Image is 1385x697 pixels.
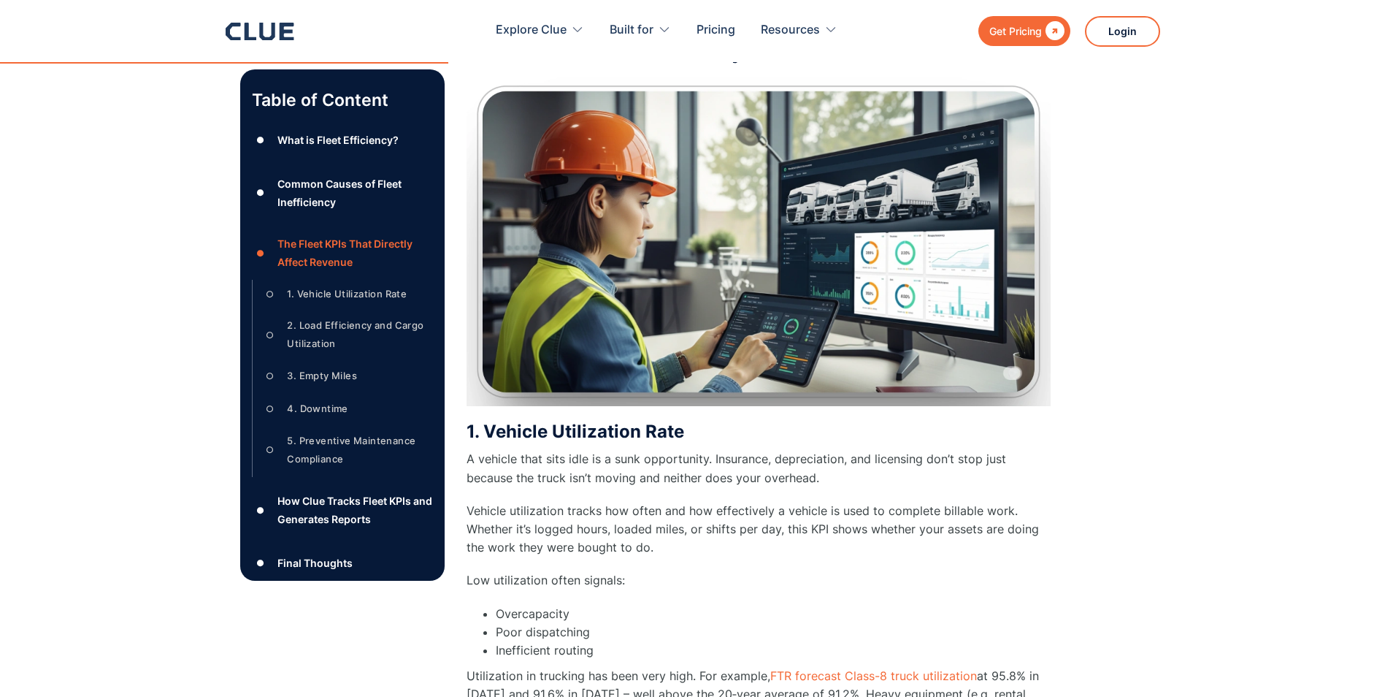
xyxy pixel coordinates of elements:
a: Login [1085,16,1160,47]
div: ○ [261,324,279,346]
div: Resources [761,7,837,53]
div: ○ [261,283,279,305]
div: Explore Clue [496,7,567,53]
div: Get Pricing [989,22,1042,40]
a: ●What is Fleet Efficiency? [252,129,433,151]
a: Get Pricing [978,16,1070,46]
div: ○ [261,365,279,387]
p: Vehicle utilization tracks how often and how effectively a vehicle is used to complete billable w... [467,502,1051,557]
p: A vehicle that sits idle is a sunk opportunity. Insurance, depreciation, and licensing don’t stop... [467,450,1051,487]
img: Woman in hard hat reviewing fleet performance data on tablet and monitor in a modern office. [467,77,1051,406]
a: Pricing [697,7,735,53]
a: ○4. Downtime [261,398,433,420]
p: Table of Content [252,88,433,112]
div: ● [252,182,269,204]
h2: The Fleet KPIs That Directly Affect Revenue [467,39,1051,63]
div: 3. Empty Miles [287,367,357,385]
a: ●How Clue Tracks Fleet KPIs and Generates Reports [252,492,433,528]
div: What is Fleet Efficiency? [277,131,399,149]
p: Low utilization often signals: [467,571,1051,590]
div: Common Causes of Fleet Inefficiency [277,175,432,211]
a: ○5. Preventive Maintenance Compliance [261,432,433,468]
div: ● [252,129,269,151]
div: ● [252,552,269,574]
div: 1. Vehicle Utilization Rate [287,285,407,303]
a: ●Common Causes of Fleet Inefficiency [252,175,433,211]
a: ○1. Vehicle Utilization Rate [261,283,433,305]
li: Inefficient routing [496,641,1051,660]
a: ●The Fleet KPIs That Directly Affect Revenue [252,235,433,271]
li: Overcapacity [496,605,1051,623]
li: Poor dispatching [496,623,1051,641]
a: ○3. Empty Miles [261,365,433,387]
div: Explore Clue [496,7,584,53]
div:  [1042,22,1064,40]
div: Resources [761,7,820,53]
div: ○ [261,439,279,461]
a: ○2. Load Efficiency and Cargo Utilization [261,316,433,353]
h3: 1. Vehicle Utilization Rate [467,421,1051,443]
a: ●Final Thoughts [252,552,433,574]
div: The Fleet KPIs That Directly Affect Revenue [277,235,432,271]
div: 4. Downtime [287,400,348,418]
div: ○ [261,398,279,420]
div: ● [252,243,269,264]
div: 2. Load Efficiency and Cargo Utilization [287,316,432,353]
div: ● [252,500,269,522]
div: 5. Preventive Maintenance Compliance [287,432,432,468]
a: FTR forecast Class-8 truck utilization [770,669,977,683]
div: Built for [610,7,671,53]
div: Built for [610,7,653,53]
div: How Clue Tracks Fleet KPIs and Generates Reports [277,492,432,528]
div: Final Thoughts [277,554,353,572]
